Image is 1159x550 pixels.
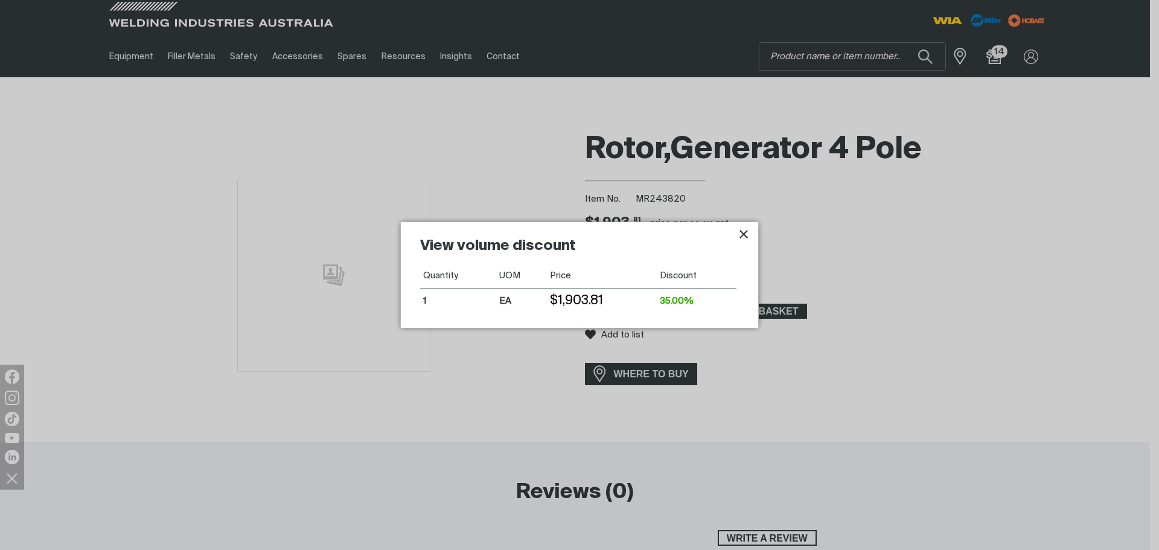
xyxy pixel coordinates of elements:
th: Quantity [420,263,496,289]
th: Discount [657,263,736,289]
h2: View volume discount [420,237,736,263]
td: EA [496,289,547,314]
th: Price [547,263,657,289]
button: Close pop-up overlay [736,227,751,241]
td: 35.00% [657,289,736,314]
td: 1 [420,289,496,314]
th: UOM [496,263,547,289]
td: $1,903.81 [547,289,657,314]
